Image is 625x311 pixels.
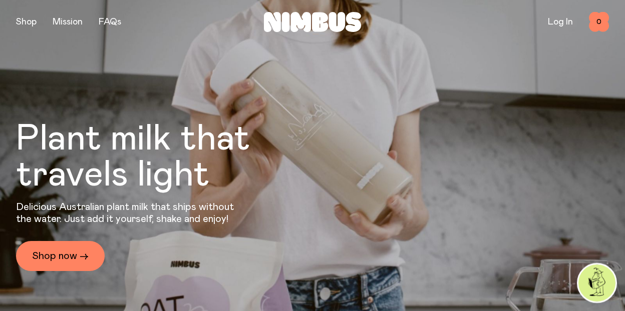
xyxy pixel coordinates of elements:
button: 0 [589,12,609,32]
p: Delicious Australian plant milk that ships without the water. Just add it yourself, shake and enjoy! [16,201,240,225]
img: agent [578,264,615,301]
a: Mission [53,17,83,26]
a: Shop now → [16,241,105,271]
a: Log In [548,17,573,26]
a: FAQs [99,17,121,26]
h1: Plant milk that travels light [16,121,304,193]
